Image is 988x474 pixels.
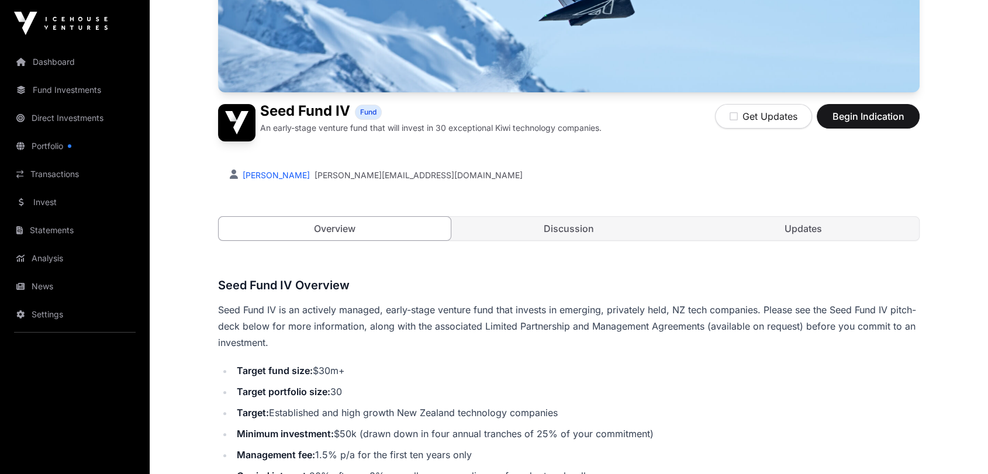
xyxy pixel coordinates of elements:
iframe: Chat Widget [930,418,988,474]
li: 1.5% p/a for the first ten years only [233,447,920,463]
a: Discussion [453,217,685,240]
a: Portfolio [9,133,140,159]
button: Begin Indication [817,104,920,129]
li: Established and high growth New Zealand technology companies [233,404,920,421]
img: Icehouse Ventures Logo [14,12,108,35]
li: $50k (drawn down in four annual tranches of 25% of your commitment) [233,425,920,442]
h1: Seed Fund IV [260,104,350,120]
a: Invest [9,189,140,215]
strong: Minimum investment: [237,428,334,440]
li: $30m+ [233,362,920,379]
li: 30 [233,383,920,400]
nav: Tabs [219,217,919,240]
a: Transactions [9,161,140,187]
a: Statements [9,217,140,243]
a: Dashboard [9,49,140,75]
span: Fund [360,108,376,117]
a: [PERSON_NAME][EMAIL_ADDRESS][DOMAIN_NAME] [315,169,523,181]
a: Analysis [9,245,140,271]
a: News [9,274,140,299]
p: Seed Fund IV is an actively managed, early-stage venture fund that invests in emerging, privately... [218,302,920,351]
a: [PERSON_NAME] [240,170,310,180]
a: Updates [687,217,919,240]
a: Settings [9,302,140,327]
strong: Target: [237,407,269,418]
a: Begin Indication [817,116,920,127]
h3: Seed Fund IV Overview [218,276,920,295]
img: Seed Fund IV [218,104,255,141]
p: An early-stage venture fund that will invest in 30 exceptional Kiwi technology companies. [260,122,602,134]
a: Direct Investments [9,105,140,131]
a: Fund Investments [9,77,140,103]
a: Overview [218,216,451,241]
span: Begin Indication [831,109,905,123]
strong: Target portfolio size: [237,386,330,397]
button: Get Updates [715,104,812,129]
strong: Target fund size: [237,365,313,376]
strong: Management fee: [237,449,315,461]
